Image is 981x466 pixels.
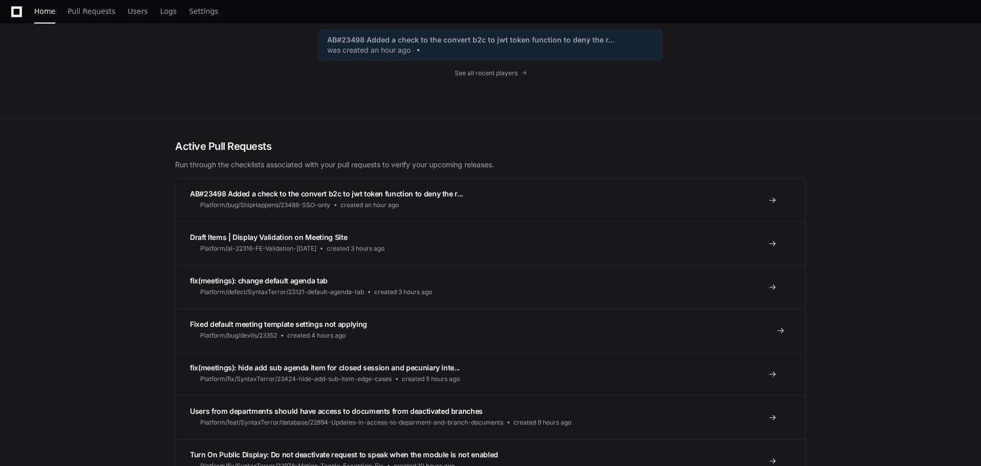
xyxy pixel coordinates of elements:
span: fix(meetings): hide add sub agenda item for closed session and pecuniary inte... [190,363,460,372]
p: Run through the checklists associated with your pull requests to verify your upcoming releases. [175,160,806,170]
span: Platform/bug/devils/23352 [200,331,277,340]
span: Users from departments should have access to documents from deactivated branches [190,407,483,415]
span: Turn On Public Display: Do not deactivate request to speak when the module is not enabled [190,450,498,459]
a: See all recent players [318,69,663,77]
a: fix(meetings): change default agenda tabPlatform/defect/SyntaxTerror/23121-default-agenda-tabcrea... [176,265,805,308]
a: Draft Items | Display Validation on Meeting SitePlatform/al-22316-FE-Validation-[DATE]created 3 h... [176,221,805,265]
span: AB#23498 Added a check to the convert b2c to jwt token function to deny the r... [327,35,614,45]
span: created 4 hours ago [287,331,346,340]
a: Users from departments should have access to documents from deactivated branchesPlatform/feat/Syn... [176,395,805,439]
a: Fixed default meeting template settings not applyingPlatform/bug/devils/23352created 4 hours ago [176,308,805,352]
span: created 5 hours ago [402,375,460,383]
span: was created an hour ago [327,45,411,55]
a: AB#23498 Added a check to the convert b2c to jwt token function to deny the r...was created an ho... [327,35,654,55]
span: Platform/al-22316-FE-Validation-[DATE] [200,245,316,253]
span: Home [34,8,55,14]
span: Users [128,8,148,14]
span: Logs [160,8,177,14]
span: AB#23498 Added a check to the convert b2c to jwt token function to deny the r... [190,189,463,198]
span: Fixed default meeting template settings not applying [190,320,367,328]
h2: Active Pull Requests [175,139,806,153]
span: See all recent players [455,69,518,77]
span: created 3 hours ago [327,245,385,253]
span: created 9 hours ago [514,418,571,427]
span: fix(meetings): change default agenda tab [190,276,328,285]
span: Draft Items | Display Validation on Meeting Site [190,233,347,241]
span: Settings [189,8,218,14]
span: Platform/defect/SyntaxTerror/23121-default-agenda-tab [200,288,364,296]
span: created 3 hours ago [374,288,432,296]
a: AB#23498 Added a check to the convert b2c to jwt token function to deny the r...Platform/bug/Ship... [176,179,805,221]
span: created an hour ago [340,201,399,209]
span: Platform/feat/SyntaxTerror/database/22894-Updates-in-access-to-deparment-and-branch-documents [200,418,503,427]
span: Platform/bug/ShipHappens/23488-SSO-only [200,201,330,209]
span: Pull Requests [68,8,115,14]
a: fix(meetings): hide add sub agenda item for closed session and pecuniary inte...Platform/fix/Synt... [176,352,805,395]
span: Platform/fix/SyntaxTerror/23424-hide-add-sub-item-edge-cases [200,375,392,383]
